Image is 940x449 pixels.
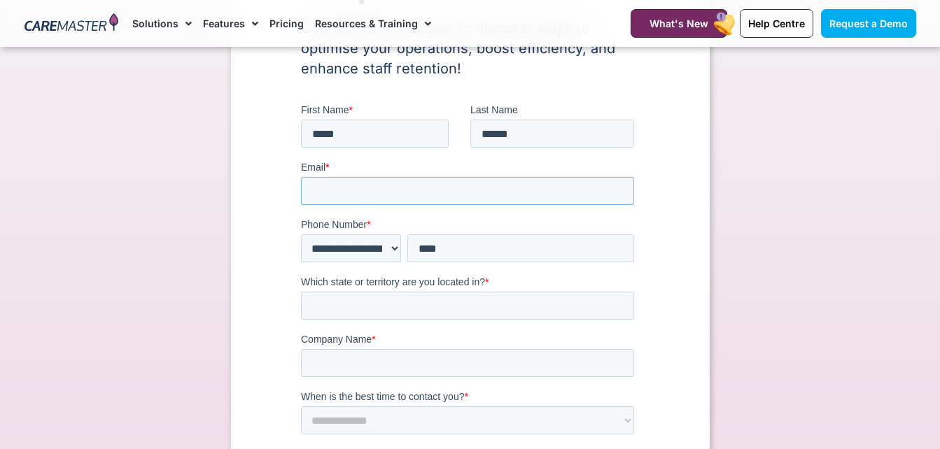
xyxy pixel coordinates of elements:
a: What's New [631,9,727,38]
span: Help Centre [748,17,805,29]
span: What's New [650,17,708,29]
img: CareMaster Logo [24,13,119,34]
span: Request a Demo [829,17,908,29]
p: Connect with our team to discover ways to optimise your operations, boost efficiency, and enhance... [301,18,640,79]
span: Last Name [169,1,217,13]
a: Help Centre [740,9,813,38]
a: Request a Demo [821,9,916,38]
